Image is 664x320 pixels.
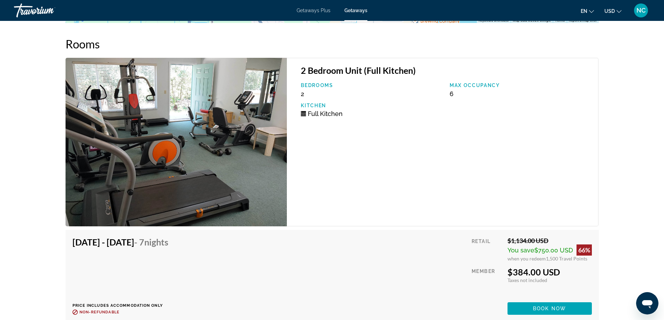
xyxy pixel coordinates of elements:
[301,65,591,76] h3: 2 Bedroom Unit (Full Kitchen)
[507,267,592,277] div: $384.00 USD
[581,6,594,16] button: Change language
[507,237,592,244] div: $1,134.00 USD
[308,110,343,117] span: Full Kitchen
[79,310,120,314] span: Non-refundable
[577,244,592,256] div: 66%
[534,247,573,254] span: $750.00 USD
[636,7,646,14] span: NC
[14,1,84,19] a: Travorium
[144,237,168,247] span: Nights
[546,256,587,262] span: 1,500 Travel Points
[450,90,453,97] span: 6
[72,237,168,247] h4: [DATE] - [DATE]
[344,8,367,13] a: Getaways
[533,306,566,311] span: Book now
[301,103,443,108] p: Kitchen
[72,303,174,308] p: Price includes accommodation only
[604,6,621,16] button: Change currency
[450,83,592,88] p: Max Occupancy
[636,292,658,314] iframe: Button to launch messaging window
[66,37,599,51] h2: Rooms
[297,8,330,13] a: Getaways Plus
[472,237,502,262] div: Retail
[472,267,502,297] div: Member
[301,83,443,88] p: Bedrooms
[134,237,168,247] span: - 7
[66,58,287,226] img: 5043O01X.jpg
[632,3,650,18] button: User Menu
[581,8,587,14] span: en
[507,277,547,283] span: Taxes not included
[507,256,546,262] span: when you redeem
[507,247,534,254] span: You save
[507,302,592,315] button: Book now
[301,90,304,97] span: 2
[604,8,615,14] span: USD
